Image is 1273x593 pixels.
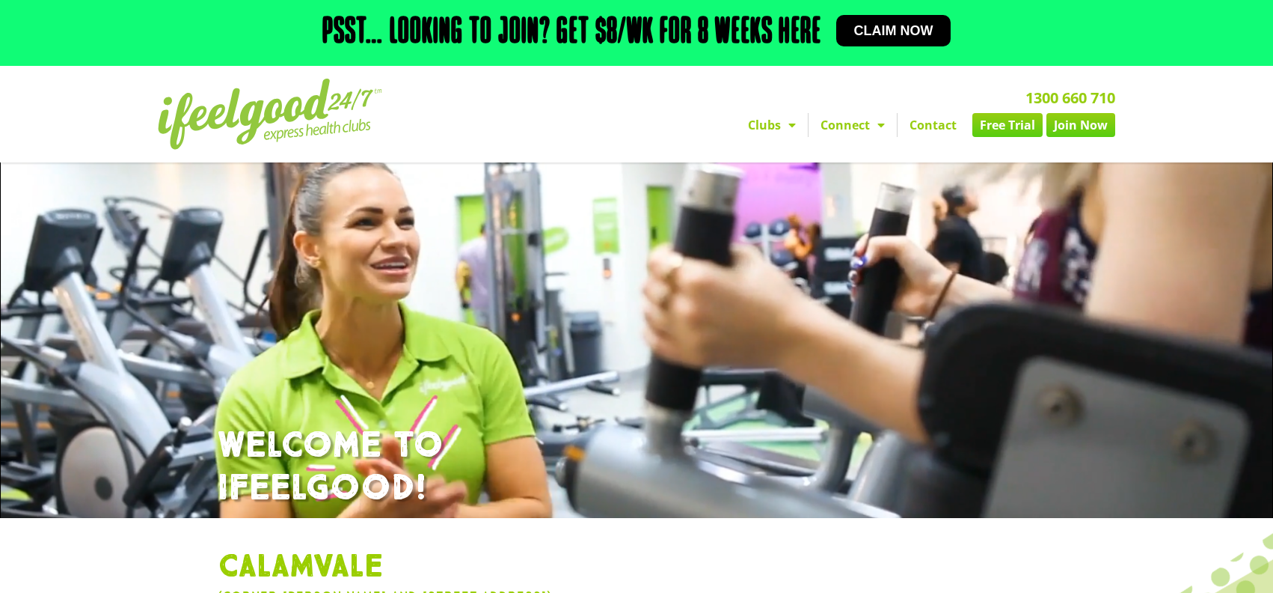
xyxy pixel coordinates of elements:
a: Contact [898,113,969,137]
a: Claim now [836,15,951,46]
a: Connect [809,113,897,137]
a: Clubs [736,113,808,137]
h1: Calamvale [218,548,1055,587]
h2: Psst… Looking to join? Get $8/wk for 8 weeks here [322,15,821,51]
nav: Menu [498,113,1115,137]
h1: WELCOME TO IFEELGOOD! [218,425,1055,511]
span: Claim now [854,24,933,37]
a: Join Now [1046,113,1115,137]
a: 1300 660 710 [1025,88,1115,108]
a: Free Trial [972,113,1043,137]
